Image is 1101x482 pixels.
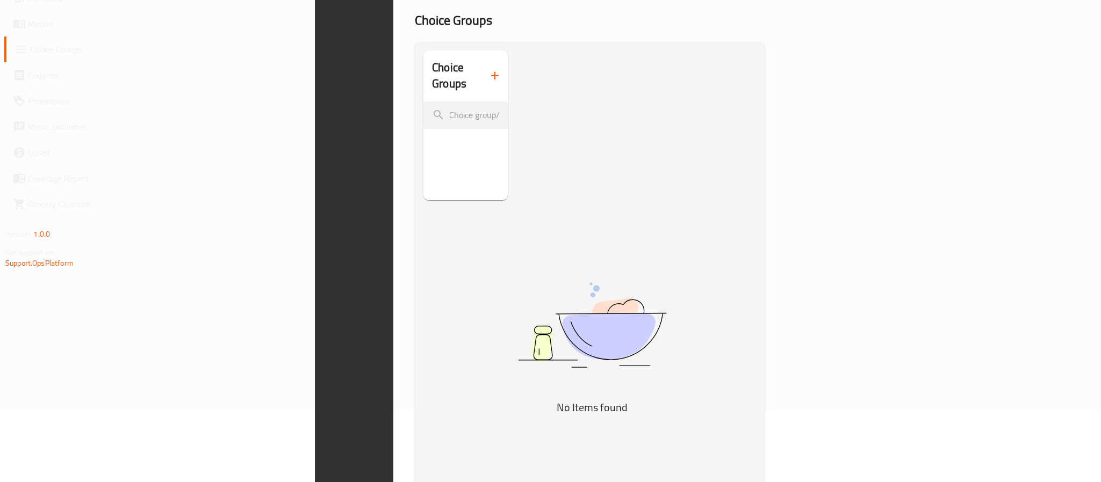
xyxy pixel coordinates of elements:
[28,120,175,133] span: Menu disclaimer
[415,8,492,32] span: Choice Groups
[28,172,175,185] span: Coverage Report
[4,88,184,114] a: Promotions
[33,227,50,241] span: 1.0.0
[432,60,482,92] h2: Choice Groups
[4,165,184,191] a: Coverage Report
[28,17,175,30] span: Menus
[4,191,184,217] a: Grocery Checklist
[4,62,184,88] a: Coupons
[4,140,184,165] a: Upsell
[28,94,175,107] span: Promotions
[458,254,726,396] img: dish.svg
[5,227,32,241] span: Version:
[423,101,508,129] input: search
[4,11,184,36] a: Menus
[30,43,175,56] span: Choice Groups
[4,36,184,62] a: Choice Groups
[28,146,175,159] span: Upsell
[28,69,175,82] span: Coupons
[4,114,184,140] a: Menu disclaimer
[5,256,74,270] a: Support.OpsPlatform
[28,198,175,210] span: Grocery Checklist
[5,245,55,259] span: Get support on:
[458,399,726,416] h5: No Items found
